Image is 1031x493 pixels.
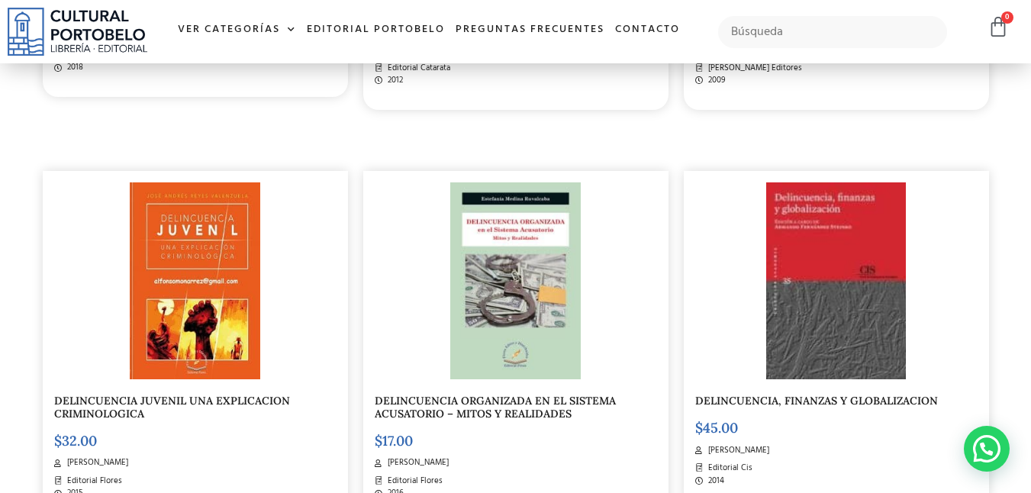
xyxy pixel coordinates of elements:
[718,16,948,48] input: Búsqueda
[375,432,413,449] bdi: 17.00
[695,419,703,437] span: $
[964,426,1010,472] div: Contactar por WhatsApp
[54,432,62,449] span: $
[384,456,449,469] span: [PERSON_NAME]
[384,62,450,75] span: Editorial Catarata
[1001,11,1013,24] span: 0
[766,182,906,379] img: delicuencia-2.jpg
[450,14,610,47] a: Preguntas frecuentes
[384,74,403,87] span: 2012
[695,394,938,408] a: DELINCUENCIA, FINANZAS Y GLOBALIZACION
[704,462,752,475] span: Editorial Cis
[704,62,802,75] span: [PERSON_NAME] Editores
[450,182,581,379] img: delincuencia-organizada-en-el-sistema-acusatorio-mitos-y-realidades-1.jpg
[704,475,724,488] span: 2014
[130,182,261,379] img: Delincuencia_Juvenil_estudio_criminologico-1.jpg
[704,444,769,457] span: [PERSON_NAME]
[704,74,726,87] span: 2009
[988,16,1009,38] a: 0
[63,61,83,74] span: 2018
[63,475,122,488] span: Editorial Flores
[375,394,616,420] a: DELINCUENCIA ORGANIZADA EN EL SISTEMA ACUSATORIO – MITOS Y REALIDADES
[54,394,290,420] a: DELINCUENCIA JUVENIL UNA EXPLICACION CRIMINOLOGICA
[54,432,97,449] bdi: 32.00
[172,14,301,47] a: Ver Categorías
[63,456,128,469] span: [PERSON_NAME]
[695,419,738,437] bdi: 45.00
[301,14,450,47] a: Editorial Portobelo
[375,432,382,449] span: $
[384,475,443,488] span: Editorial Flores
[610,14,685,47] a: Contacto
